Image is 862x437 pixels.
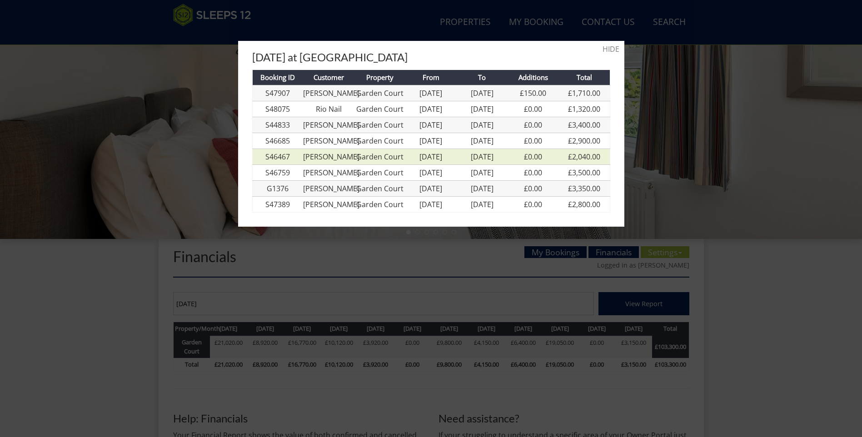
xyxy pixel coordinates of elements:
[524,136,542,146] a: £0.00
[419,152,442,162] a: [DATE]
[303,88,359,98] a: [PERSON_NAME]
[356,199,404,209] a: Garden Court
[419,120,442,130] a: [DATE]
[471,136,493,146] a: [DATE]
[265,168,290,178] a: S46759
[356,104,404,114] a: Garden Court
[508,70,558,85] th: Additions
[356,88,404,98] a: Garden Court
[419,199,442,209] a: [DATE]
[316,104,342,114] a: Rio Nail
[524,168,542,178] a: £0.00
[356,184,404,194] a: Garden Court
[568,88,600,98] a: £1,710.00
[568,184,600,194] a: £3,350.00
[356,168,404,178] a: Garden Court
[419,184,442,194] a: [DATE]
[524,152,542,162] a: £0.00
[303,184,359,194] a: [PERSON_NAME]
[419,88,442,98] a: [DATE]
[524,104,542,114] a: £0.00
[471,184,493,194] a: [DATE]
[603,44,619,55] a: HIDE
[524,184,542,194] a: £0.00
[303,152,359,162] a: [PERSON_NAME]
[252,51,610,63] h3: [DATE] at [GEOGRAPHIC_DATA]
[471,104,493,114] a: [DATE]
[471,168,493,178] a: [DATE]
[267,184,289,194] a: G1376
[559,70,610,85] th: Total
[419,136,442,146] a: [DATE]
[568,199,600,209] a: £2,800.00
[265,152,290,162] a: S46467
[265,88,290,98] a: S47907
[354,70,405,85] th: Property
[265,136,290,146] a: S46685
[356,136,404,146] a: Garden Court
[568,136,600,146] a: £2,900.00
[457,70,508,85] th: To
[265,120,290,130] a: S44833
[524,199,542,209] a: £0.00
[471,88,493,98] a: [DATE]
[524,120,542,130] a: £0.00
[303,199,359,209] a: [PERSON_NAME]
[265,199,290,209] a: S47389
[303,136,359,146] a: [PERSON_NAME]
[356,152,404,162] a: Garden Court
[303,168,359,178] a: [PERSON_NAME]
[265,104,290,114] a: S48075
[471,152,493,162] a: [DATE]
[568,104,600,114] a: £1,320.00
[419,104,442,114] a: [DATE]
[520,88,546,98] a: £150.00
[252,70,303,85] th: Booking ID
[303,70,354,85] th: Customer
[303,120,359,130] a: [PERSON_NAME]
[471,199,493,209] a: [DATE]
[568,168,600,178] a: £3,500.00
[356,120,404,130] a: Garden Court
[471,120,493,130] a: [DATE]
[405,70,456,85] th: From
[568,152,600,162] a: £2,040.00
[568,120,600,130] a: £3,400.00
[419,168,442,178] a: [DATE]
